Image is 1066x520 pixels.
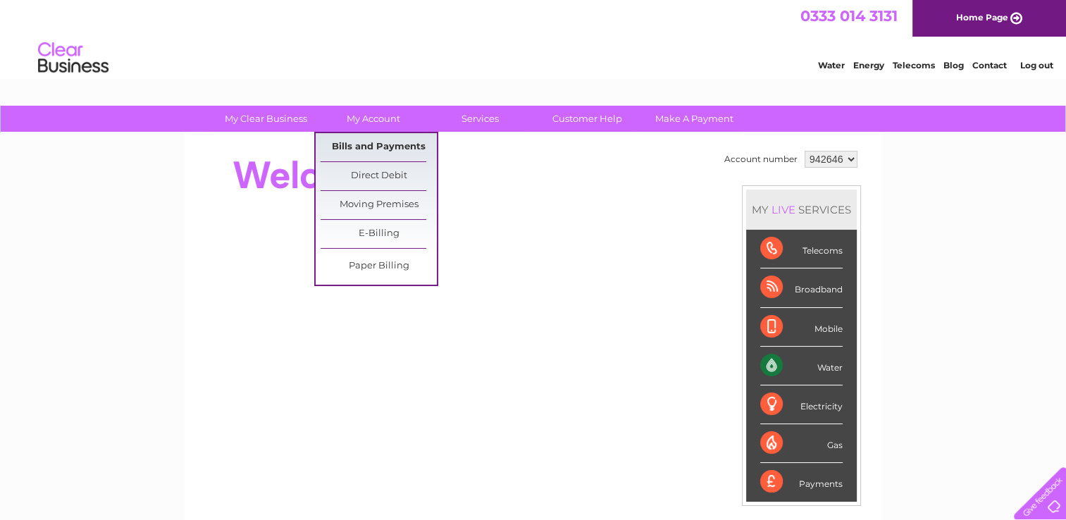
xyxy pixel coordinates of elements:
a: Water [818,60,845,70]
a: Blog [943,60,964,70]
img: logo.png [37,37,109,80]
div: LIVE [769,203,798,216]
a: Customer Help [529,106,645,132]
a: Telecoms [893,60,935,70]
td: Account number [721,147,801,171]
a: My Clear Business [208,106,324,132]
a: Bills and Payments [321,133,437,161]
div: Electricity [760,385,843,424]
a: Energy [853,60,884,70]
a: E-Billing [321,220,437,248]
div: Mobile [760,308,843,347]
div: Water [760,347,843,385]
a: Moving Premises [321,191,437,219]
div: Telecoms [760,230,843,268]
a: Log out [1019,60,1053,70]
div: Broadband [760,268,843,307]
a: Contact [972,60,1007,70]
a: Make A Payment [636,106,752,132]
a: Direct Debit [321,162,437,190]
a: 0333 014 3131 [800,7,898,25]
div: Payments [760,463,843,501]
a: Paper Billing [321,252,437,280]
div: MY SERVICES [746,190,857,230]
a: Services [422,106,538,132]
div: Gas [760,424,843,463]
a: My Account [315,106,431,132]
div: Clear Business is a trading name of Verastar Limited (registered in [GEOGRAPHIC_DATA] No. 3667643... [201,8,867,68]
